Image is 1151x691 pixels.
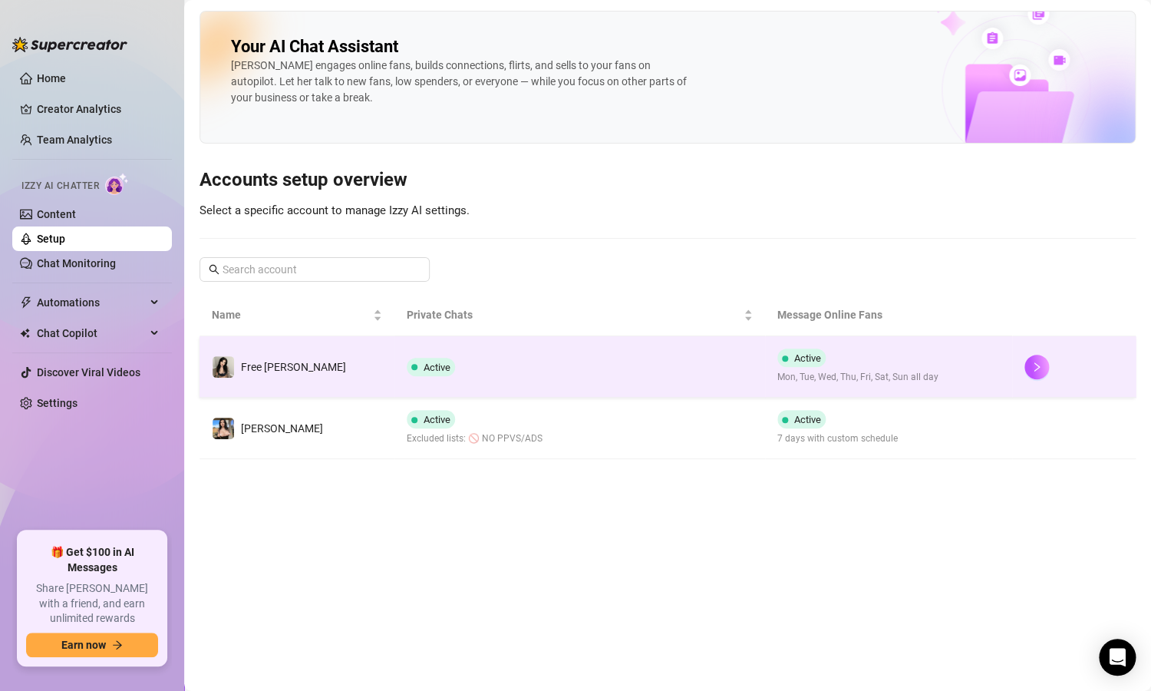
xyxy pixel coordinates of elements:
[424,362,450,373] span: Active
[407,431,543,446] span: Excluded lists: 🚫 NO PPVS/ADS
[1031,362,1042,372] span: right
[765,294,1012,336] th: Message Online Fans
[12,37,127,52] img: logo-BBDzfeDw.svg
[231,58,691,106] div: [PERSON_NAME] engages online fans, builds connections, flirts, and sells to your fans on autopilo...
[37,208,76,220] a: Content
[200,294,394,336] th: Name
[241,361,346,373] span: Free [PERSON_NAME]
[212,306,370,323] span: Name
[1024,355,1049,379] button: right
[112,640,123,650] span: arrow-right
[37,97,160,121] a: Creator Analytics
[20,328,30,339] img: Chat Copilot
[105,173,129,195] img: AI Chatter
[26,545,158,575] span: 🎁 Get $100 in AI Messages
[37,397,78,409] a: Settings
[1099,639,1136,676] div: Open Intercom Messenger
[424,414,450,425] span: Active
[777,370,938,385] span: Mon, Tue, Wed, Thu, Fri, Sat, Sun all day
[200,168,1136,193] h3: Accounts setup overview
[213,356,234,378] img: Free Ashley
[231,36,398,58] h2: Your AI Chat Assistant
[21,179,99,193] span: Izzy AI Chatter
[794,414,821,425] span: Active
[20,296,32,309] span: thunderbolt
[61,639,106,651] span: Earn now
[213,418,234,439] img: Vip Ashley
[37,233,65,245] a: Setup
[37,257,116,269] a: Chat Monitoring
[26,581,158,627] span: Share [PERSON_NAME] with a friend, and earn unlimited rewards
[209,264,219,275] span: search
[794,352,821,364] span: Active
[777,431,898,446] span: 7 days with custom schedule
[37,72,66,84] a: Home
[223,261,408,278] input: Search account
[26,633,158,657] button: Earn nowarrow-right
[37,366,140,379] a: Discover Viral Videos
[394,294,765,336] th: Private Chats
[241,422,323,435] span: [PERSON_NAME]
[37,321,146,345] span: Chat Copilot
[407,306,740,323] span: Private Chats
[200,203,470,217] span: Select a specific account to manage Izzy AI settings.
[37,134,112,146] a: Team Analytics
[37,290,146,315] span: Automations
